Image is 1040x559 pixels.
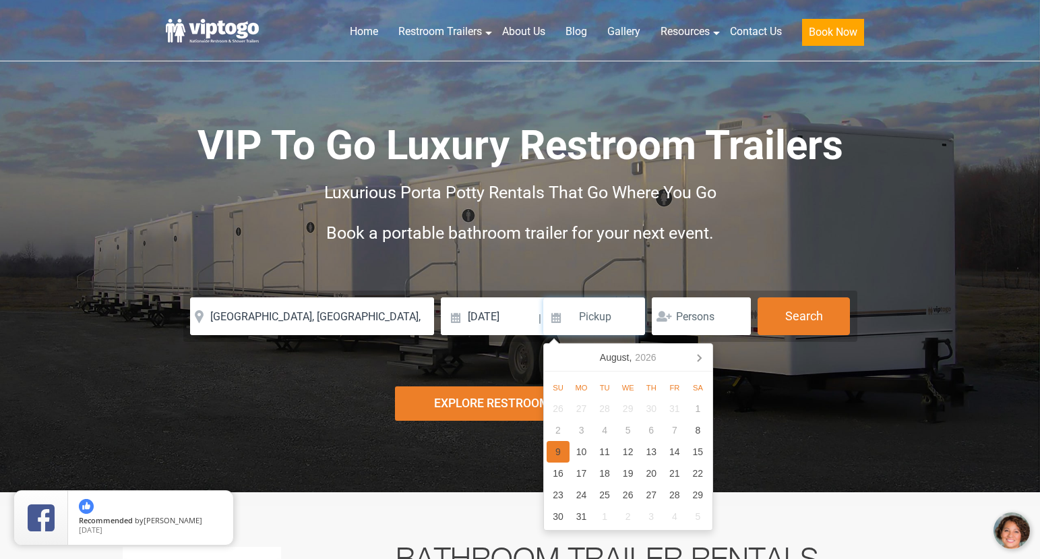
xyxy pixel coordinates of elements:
[640,463,663,484] div: 20
[663,419,687,441] div: 7
[547,419,570,441] div: 2
[640,380,663,396] div: Th
[640,484,663,506] div: 27
[593,398,617,419] div: 28
[340,17,388,47] a: Home
[635,349,656,365] i: 2026
[616,398,640,419] div: 29
[79,517,222,526] span: by
[593,506,617,527] div: 1
[594,347,662,368] div: August,
[616,463,640,484] div: 19
[792,17,874,54] a: Book Now
[686,463,710,484] div: 22
[616,506,640,527] div: 2
[543,297,646,335] input: Pickup
[79,499,94,514] img: thumbs up icon
[593,463,617,484] div: 18
[663,506,687,527] div: 4
[640,419,663,441] div: 6
[144,515,202,525] span: [PERSON_NAME]
[326,223,714,243] span: Book a portable bathroom trailer for your next event.
[570,419,593,441] div: 3
[597,17,650,47] a: Gallery
[616,419,640,441] div: 5
[570,506,593,527] div: 31
[652,297,751,335] input: Persons
[640,441,663,463] div: 13
[686,398,710,419] div: 1
[570,398,593,419] div: 27
[663,484,687,506] div: 28
[79,525,102,535] span: [DATE]
[570,441,593,463] div: 10
[686,419,710,441] div: 8
[686,484,710,506] div: 29
[686,380,710,396] div: Sa
[441,297,537,335] input: Delivery
[547,380,570,396] div: Su
[663,380,687,396] div: Fr
[616,380,640,396] div: We
[593,419,617,441] div: 4
[593,441,617,463] div: 11
[492,17,555,47] a: About Us
[720,17,792,47] a: Contact Us
[570,463,593,484] div: 17
[663,398,687,419] div: 31
[650,17,720,47] a: Resources
[539,297,541,341] span: |
[79,515,133,525] span: Recommended
[593,484,617,506] div: 25
[190,297,434,335] input: Where do you need your restroom?
[547,463,570,484] div: 16
[28,504,55,531] img: Review Rating
[388,17,492,47] a: Restroom Trailers
[802,19,864,46] button: Book Now
[197,121,843,169] span: VIP To Go Luxury Restroom Trailers
[570,380,593,396] div: Mo
[395,386,644,421] div: Explore Restroom Trailers
[640,506,663,527] div: 3
[640,398,663,419] div: 30
[570,484,593,506] div: 24
[838,502,1040,559] iframe: Live Chat Button
[547,484,570,506] div: 23
[616,484,640,506] div: 26
[593,380,617,396] div: Tu
[555,17,597,47] a: Blog
[616,441,640,463] div: 12
[547,506,570,527] div: 30
[686,441,710,463] div: 15
[324,183,716,202] span: Luxurious Porta Potty Rentals That Go Where You Go
[758,297,850,335] button: Search
[663,463,687,484] div: 21
[547,441,570,463] div: 9
[663,441,687,463] div: 14
[547,398,570,419] div: 26
[686,506,710,527] div: 5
